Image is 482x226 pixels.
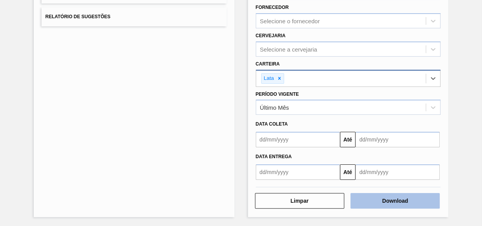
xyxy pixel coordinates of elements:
[255,193,344,209] button: Limpar
[260,18,320,24] div: Selecione o fornecedor
[256,132,340,147] input: dd/mm/yyyy
[340,132,355,147] button: Até
[256,164,340,180] input: dd/mm/yyyy
[260,104,289,111] div: Último Mês
[262,74,275,83] div: Lata
[256,33,286,38] label: Cervejaria
[256,154,292,159] span: Data entrega
[256,121,288,127] span: Data coleta
[355,164,440,180] input: dd/mm/yyyy
[256,5,289,10] label: Fornecedor
[256,91,299,97] label: Período Vigente
[42,7,227,26] button: Relatório de Sugestões
[45,14,111,19] span: Relatório de Sugestões
[260,46,317,52] div: Selecione a cervejaria
[355,132,440,147] input: dd/mm/yyyy
[256,61,280,67] label: Carteira
[340,164,355,180] button: Até
[350,193,440,209] button: Download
